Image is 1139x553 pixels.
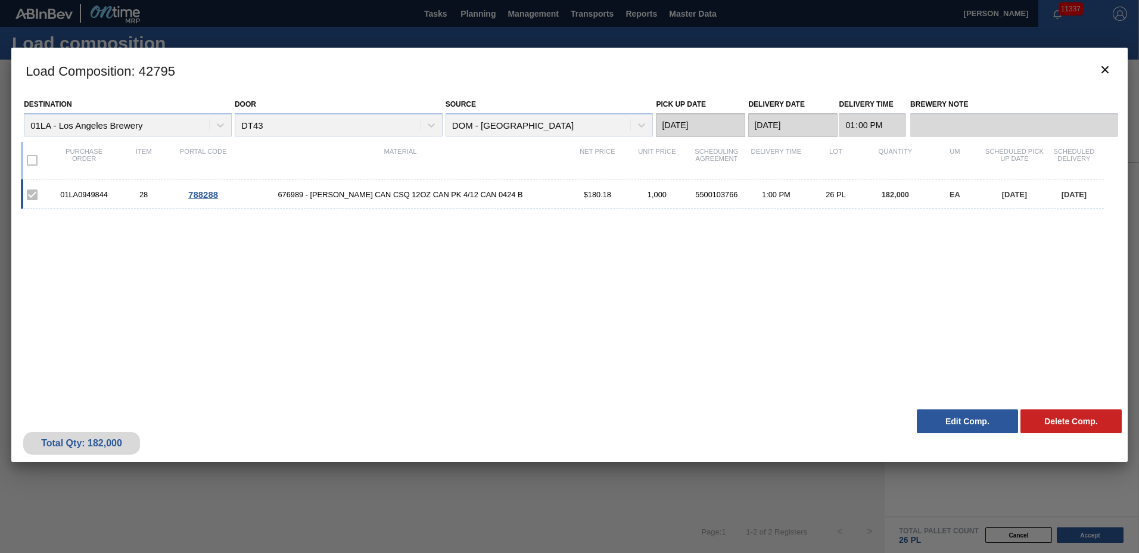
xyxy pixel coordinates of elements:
label: Door [235,100,256,108]
div: Go to Order [173,189,233,200]
div: Delivery Time [746,148,806,173]
div: Unit Price [627,148,687,173]
div: Material [233,148,568,173]
span: [DATE] [1002,190,1027,199]
div: 1,000 [627,190,687,199]
span: [DATE] [1062,190,1087,199]
div: 1:00 PM [746,190,806,199]
div: Item [114,148,173,173]
label: Delivery Date [748,100,804,108]
div: Lot [806,148,866,173]
div: Scheduled Delivery [1044,148,1104,173]
button: Delete Comp. [1020,409,1122,433]
div: 01LA0949844 [54,190,114,199]
div: $180.18 [568,190,627,199]
div: UM [925,148,985,173]
label: Brewery Note [910,96,1118,113]
div: Total Qty: 182,000 [32,438,131,449]
div: Portal code [173,148,233,173]
span: EA [950,190,960,199]
div: Quantity [866,148,925,173]
div: 28 [114,190,173,199]
button: Edit Comp. [917,409,1018,433]
div: 5500103766 [687,190,746,199]
label: Delivery Time [839,96,906,113]
div: Net Price [568,148,627,173]
span: 788288 [188,189,218,200]
label: Pick up Date [656,100,706,108]
input: mm/dd/yyyy [656,113,745,137]
label: Destination [24,100,71,108]
div: 26 PL [806,190,866,199]
label: Source [446,100,476,108]
span: 182,000 [882,190,909,199]
div: Scheduled Pick up Date [985,148,1044,173]
input: mm/dd/yyyy [748,113,838,137]
div: Purchase order [54,148,114,173]
h3: Load Composition : 42795 [11,48,1128,93]
span: 676989 - CARR CAN CSQ 12OZ CAN PK 4/12 CAN 0424 B [233,190,568,199]
div: Scheduling Agreement [687,148,746,173]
